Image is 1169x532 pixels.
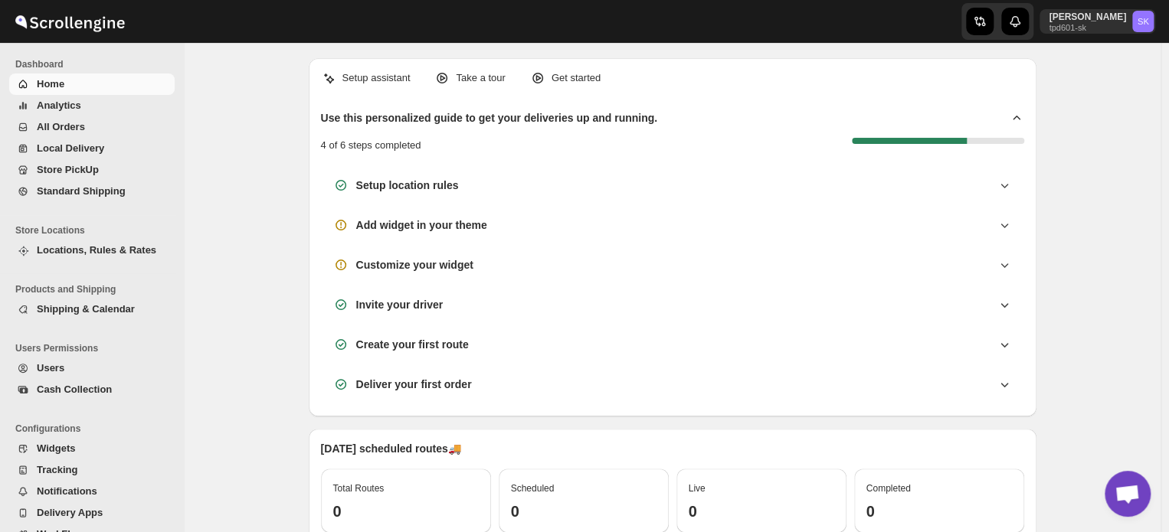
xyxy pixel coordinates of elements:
button: Widgets [9,438,175,459]
button: Locations, Rules & Rates [9,240,175,261]
p: Setup assistant [342,70,411,86]
span: Local Delivery [37,142,104,154]
button: Users [9,357,175,379]
button: Analytics [9,95,175,116]
span: Analytics [37,100,81,111]
text: SK [1138,17,1149,26]
h3: 0 [511,502,657,521]
p: tpd601-sk [1049,23,1126,32]
button: Notifications [9,481,175,502]
span: Configurations [15,423,176,435]
h3: Create your first route [356,337,469,352]
span: Widgets [37,442,75,454]
span: All Orders [37,121,85,132]
div: Open chat [1105,471,1151,517]
h2: Use this personalized guide to get your deliveries up and running. [321,110,658,126]
h3: Invite your driver [356,297,444,312]
h3: Setup location rules [356,178,459,193]
p: [DATE] scheduled routes 🚚 [321,441,1024,456]
p: [PERSON_NAME] [1049,11,1126,23]
span: Users Permissions [15,342,176,354]
span: Tracking [37,464,77,475]
h3: 0 [333,502,479,521]
span: Locations, Rules & Rates [37,244,156,256]
button: Tracking [9,459,175,481]
span: Delivery Apps [37,507,103,518]
p: Take a tour [456,70,505,86]
p: Get started [552,70,601,86]
h3: Deliver your first order [356,377,472,392]
button: Home [9,73,175,95]
span: Cash Collection [37,383,112,395]
span: Standard Shipping [37,185,126,197]
span: Total Routes [333,483,385,494]
span: Saksham Khurna [1132,11,1154,32]
button: Cash Collection [9,379,175,400]
img: ScrollEngine [12,2,127,41]
span: Dashboard [15,58,176,70]
h3: 0 [866,502,1012,521]
span: Store Locations [15,224,176,237]
span: Completed [866,483,911,494]
h3: Customize your widget [356,257,473,273]
span: Users [37,362,64,374]
span: Live [689,483,706,494]
button: All Orders [9,116,175,138]
span: Home [37,78,64,90]
h3: Add widget in your theme [356,217,487,233]
button: User menu [1040,9,1155,34]
p: 4 of 6 steps completed [321,138,421,153]
span: Notifications [37,485,97,497]
span: Products and Shipping [15,283,176,295]
button: Delivery Apps [9,502,175,524]
button: Shipping & Calendar [9,299,175,320]
span: Shipping & Calendar [37,303,135,315]
span: Store PickUp [37,164,99,175]
h3: 0 [689,502,834,521]
span: Scheduled [511,483,555,494]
